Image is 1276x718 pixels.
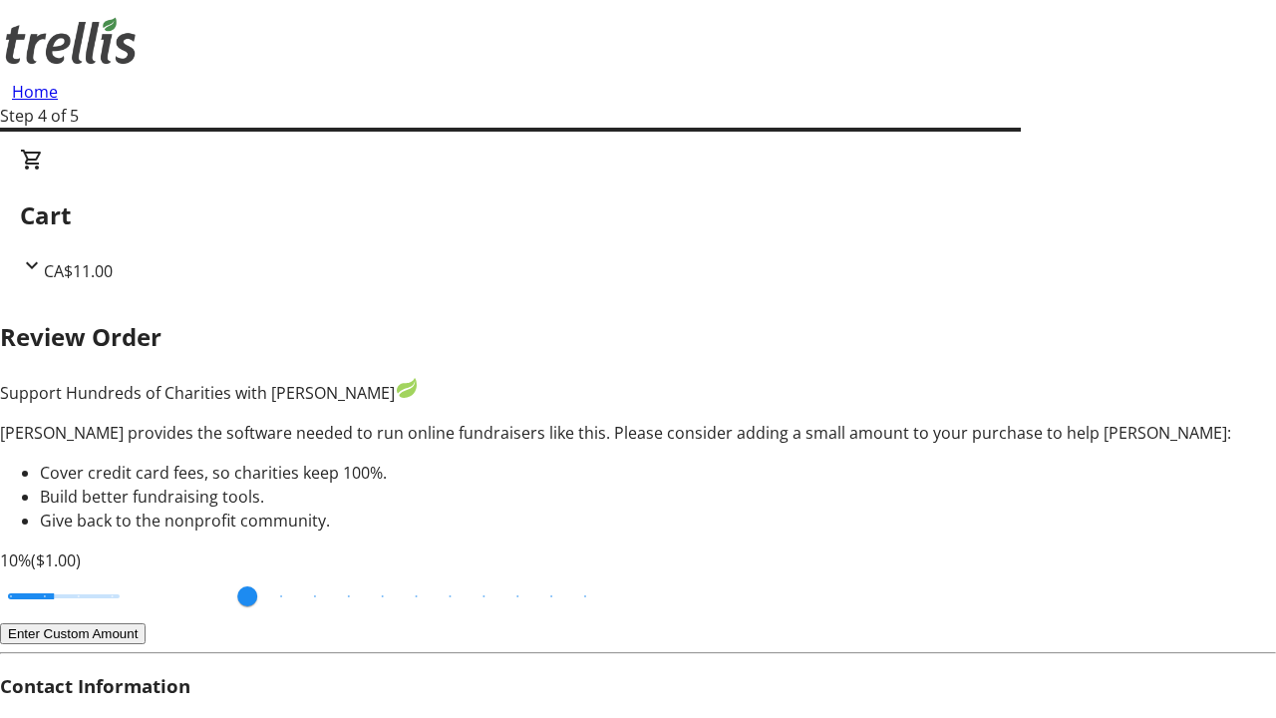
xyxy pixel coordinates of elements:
li: Cover credit card fees, so charities keep 100%. [40,461,1276,485]
h2: Cart [20,197,1256,233]
li: Build better fundraising tools. [40,485,1276,509]
div: CartCA$11.00 [20,148,1256,283]
li: Give back to the nonprofit community. [40,509,1276,533]
span: CA$11.00 [44,260,113,282]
